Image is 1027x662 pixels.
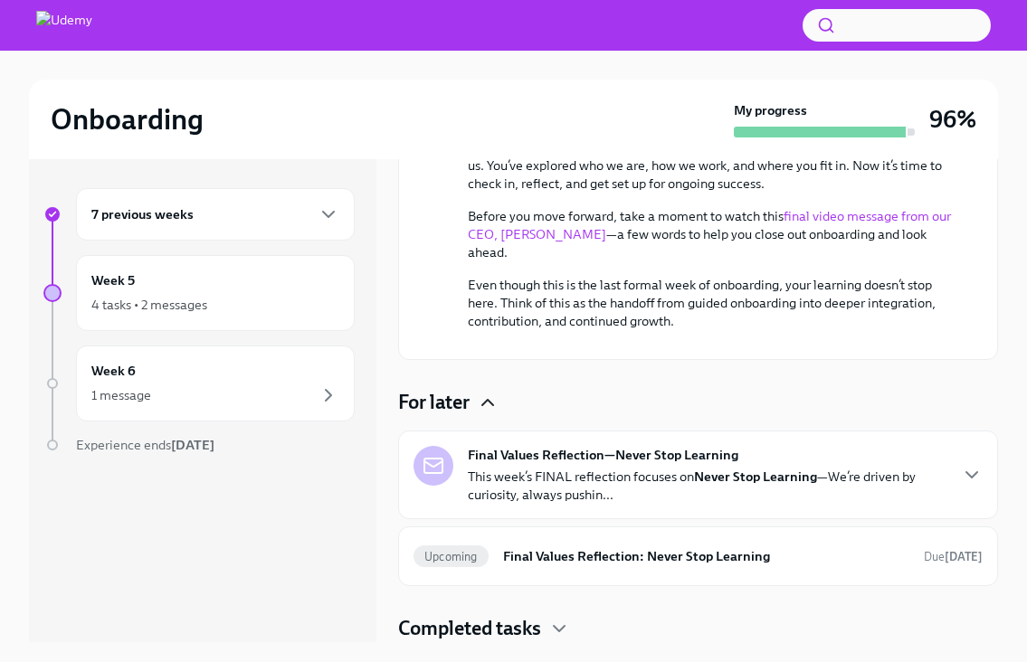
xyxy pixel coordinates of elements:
h6: 7 previous weeks [91,204,194,224]
h4: For later [398,389,470,416]
strong: [DATE] [171,437,214,453]
strong: [DATE] [945,550,983,563]
p: This week’s FINAL reflection focuses on —We’re driven by curiosity, always pushin... [468,468,946,504]
p: Even though this is the last formal week of onboarding, your learning doesn’t stop here. Think of... [468,276,954,330]
strong: Never Stop Learning [694,468,817,485]
div: For later [398,389,998,416]
h2: Onboarding [51,101,204,137]
p: It’s your , and we’re so glad you’ve been on this journey with us. You’ve explored who we are, ho... [468,138,954,193]
a: Week 61 message [43,345,355,421]
h6: Final Values Reflection: Never Stop Learning [503,546,909,566]
span: Experience ends [76,437,214,453]
h4: Completed tasks [398,615,541,642]
h3: 96% [929,103,976,136]
div: 1 message [91,386,151,404]
div: Completed tasks [398,615,998,642]
h6: Week 6 [91,361,136,381]
a: UpcomingFinal Values Reflection: Never Stop LearningDue[DATE] [414,542,983,571]
a: Week 54 tasks • 2 messages [43,255,355,331]
strong: Final Values Reflection—Never Stop Learning [468,446,738,464]
span: Due [924,550,983,563]
span: Upcoming [414,550,489,563]
p: Before you move forward, take a moment to watch this —a few words to help you close out onboardin... [468,207,954,261]
h6: Week 5 [91,270,135,290]
img: Udemy [36,11,92,40]
span: September 1st, 2025 11:00 [924,548,983,565]
strong: My progress [734,101,807,119]
div: 7 previous weeks [76,188,355,241]
div: 4 tasks • 2 messages [91,296,207,314]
